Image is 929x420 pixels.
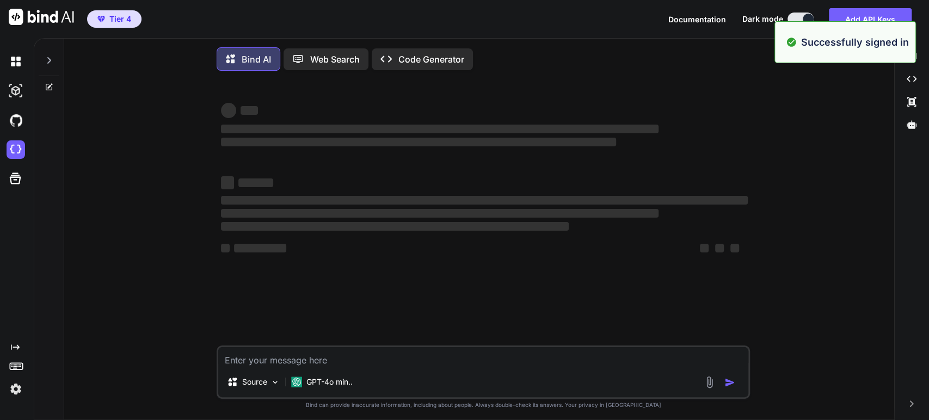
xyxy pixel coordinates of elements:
span: ‌ [241,106,258,115]
span: ‌ [730,244,739,252]
span: ‌ [221,176,234,189]
img: Bind AI [9,9,74,25]
span: ‌ [234,244,286,252]
span: ‌ [715,244,724,252]
span: ‌ [221,222,569,231]
img: Pick Models [270,378,280,387]
p: Bind AI [242,53,271,66]
span: ‌ [221,103,236,118]
img: darkChat [7,52,25,71]
p: GPT-4o min.. [306,376,353,387]
img: GPT-4o mini [291,376,302,387]
span: ‌ [221,209,658,218]
span: ‌ [221,125,658,133]
img: cloudideIcon [7,140,25,159]
span: ‌ [700,244,709,252]
img: attachment [703,376,716,388]
img: icon [724,377,735,388]
span: ‌ [238,178,273,187]
img: premium [97,16,105,22]
p: Code Generator [398,53,464,66]
span: ‌ [221,244,230,252]
span: Documentation [668,15,726,24]
p: Bind can provide inaccurate information, including about people. Always double-check its answers.... [217,401,750,409]
span: ‌ [221,138,616,146]
img: githubDark [7,111,25,129]
img: darkAi-studio [7,82,25,100]
button: premiumTier 4 [87,10,141,28]
p: Successfully signed in [801,35,909,50]
span: Tier 4 [109,14,131,24]
button: Documentation [668,14,726,25]
img: settings [7,380,25,398]
span: ‌ [221,196,748,205]
span: Dark mode [742,14,783,24]
p: Source [242,376,267,387]
p: Web Search [310,53,360,66]
img: alert [786,35,797,50]
button: Add API Keys [829,8,912,30]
